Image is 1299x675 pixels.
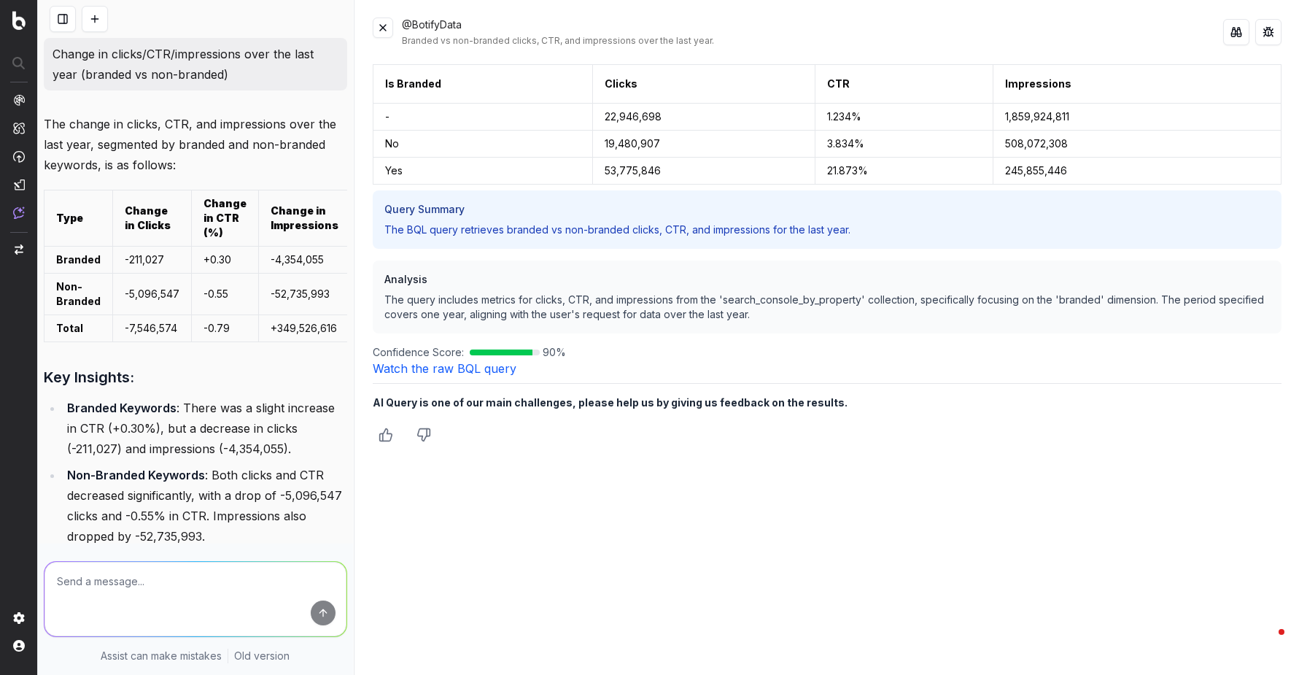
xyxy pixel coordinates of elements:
[384,272,1271,287] h3: Analysis
[815,158,993,185] td: 21.873%
[13,150,25,163] img: Activation
[63,398,347,459] li: : There was a slight increase in CTR (+0.30%), but a decrease in clicks (-211,027) and impression...
[113,315,192,342] td: -7,546,574
[15,244,23,255] img: Switch project
[385,77,441,91] button: Is Branded
[373,104,593,131] td: -
[373,361,516,376] a: Watch the raw BQL query
[411,422,437,448] button: Thumbs down
[373,158,593,185] td: Yes
[373,131,593,158] td: No
[67,468,205,482] strong: Non-Branded Keywords
[259,247,351,274] td: -4,354,055
[373,396,848,409] b: AI Query is one of our main challenges, please help us by giving us feedback on the results.
[13,179,25,190] img: Studio
[993,104,1281,131] td: 1,859,924,811
[56,253,101,266] strong: Branded
[815,104,993,131] td: 1.234%
[259,315,351,342] td: +349,526,616
[543,345,566,360] span: 90 %
[203,197,249,239] strong: Change in CTR (%)
[234,649,290,663] a: Old version
[101,649,222,663] p: Assist can make mistakes
[67,401,177,415] strong: Branded Keywords
[402,18,1224,47] div: @BotifyData
[63,465,347,547] li: : Both clicks and CTR decreased significantly, with a drop of -5,096,547 clicks and -0.55% in CTR...
[192,315,259,342] td: -0.79
[13,612,25,624] img: Setting
[56,280,101,307] strong: Non-Branded
[373,422,399,448] button: Thumbs up
[113,247,192,274] td: -211,027
[259,274,351,315] td: -52,735,993
[402,35,1224,47] div: Branded vs non-branded clicks, CTR, and impressions over the last year.
[13,94,25,106] img: Analytics
[192,274,259,315] td: -0.55
[13,122,25,134] img: Intelligence
[1249,625,1284,660] iframe: Intercom live chat
[44,366,347,389] h3: Key Insights:
[384,223,1271,237] p: The BQL query retrieves branded vs non-branded clicks, CTR, and impressions for the last year.
[12,11,26,30] img: Botify logo
[125,204,171,231] strong: Change in Clicks
[13,640,25,652] img: My account
[605,77,637,91] button: Clicks
[827,77,850,91] button: CTR
[113,274,192,315] td: -5,096,547
[373,345,464,360] span: Confidence Score:
[993,158,1281,185] td: 245,855,446
[44,114,347,175] p: The change in clicks, CTR, and impressions over the last year, segmented by branded and non-brand...
[384,202,1271,217] h3: Query Summary
[56,322,83,334] strong: Total
[56,212,83,224] strong: Type
[593,131,815,158] td: 19,480,907
[1005,77,1071,91] button: Impressions
[192,247,259,274] td: +0.30
[384,293,1271,322] p: The query includes metrics for clicks, CTR, and impressions from the 'search_console_by_property'...
[271,204,338,231] strong: Change in Impressions
[13,207,25,219] img: Assist
[53,44,338,85] p: Change in clicks/CTR/impressions over the last year (branded vs non-branded)
[993,131,1281,158] td: 508,072,308
[593,158,815,185] td: 53,775,846
[815,131,993,158] td: 3.834%
[593,104,815,131] td: 22,946,698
